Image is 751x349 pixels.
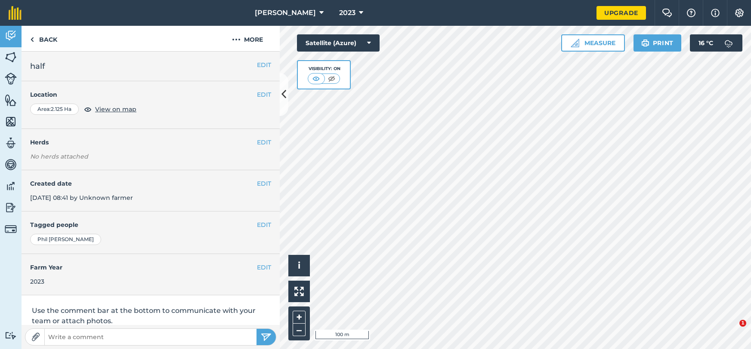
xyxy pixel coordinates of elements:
img: svg+xml;base64,PD94bWwgdmVyc2lvbj0iMS4wIiBlbmNvZGluZz0idXRmLTgiPz4KPCEtLSBHZW5lcmF0b3I6IEFkb2JlIE... [5,201,17,214]
img: Two speech bubbles overlapping with the left bubble in the forefront [662,9,672,17]
img: svg+xml;base64,PHN2ZyB4bWxucz0iaHR0cDovL3d3dy53My5vcmcvMjAwMC9zdmciIHdpZHRoPSI1NiIgaGVpZ2h0PSI2MC... [5,51,17,64]
img: svg+xml;base64,PD94bWwgdmVyc2lvbj0iMS4wIiBlbmNvZGluZz0idXRmLTgiPz4KPCEtLSBHZW5lcmF0b3I6IEFkb2JlIE... [5,29,17,42]
button: EDIT [257,220,271,230]
h4: Farm Year [30,263,271,272]
button: EDIT [257,90,271,99]
img: svg+xml;base64,PD94bWwgdmVyc2lvbj0iMS4wIiBlbmNvZGluZz0idXRmLTgiPz4KPCEtLSBHZW5lcmF0b3I6IEFkb2JlIE... [5,331,17,340]
img: svg+xml;base64,PHN2ZyB4bWxucz0iaHR0cDovL3d3dy53My5vcmcvMjAwMC9zdmciIHdpZHRoPSIyNSIgaGVpZ2h0PSIyNC... [261,332,272,342]
img: fieldmargin Logo [9,6,22,20]
button: – [293,324,306,336]
img: svg+xml;base64,PD94bWwgdmVyc2lvbj0iMS4wIiBlbmNvZGluZz0idXRmLTgiPz4KPCEtLSBHZW5lcmF0b3I6IEFkb2JlIE... [5,137,17,150]
button: EDIT [257,60,271,70]
p: Use the comment bar at the bottom to communicate with your team or attach photos. [32,306,269,326]
button: + [293,311,306,324]
input: Write a comment [45,331,257,343]
button: More [215,26,280,51]
div: 2023 [30,277,271,286]
img: Paperclip icon [31,333,40,341]
img: svg+xml;base64,PHN2ZyB4bWxucz0iaHR0cDovL3d3dy53My5vcmcvMjAwMC9zdmciIHdpZHRoPSI1NiIgaGVpZ2h0PSI2MC... [5,115,17,128]
img: svg+xml;base64,PD94bWwgdmVyc2lvbj0iMS4wIiBlbmNvZGluZz0idXRmLTgiPz4KPCEtLSBHZW5lcmF0b3I6IEFkb2JlIE... [5,73,17,85]
button: Print [634,34,682,52]
img: A cog icon [734,9,745,17]
img: svg+xml;base64,PHN2ZyB4bWxucz0iaHR0cDovL3d3dy53My5vcmcvMjAwMC9zdmciIHdpZHRoPSI1MCIgaGVpZ2h0PSI0MC... [326,74,337,83]
img: svg+xml;base64,PD94bWwgdmVyc2lvbj0iMS4wIiBlbmNvZGluZz0idXRmLTgiPz4KPCEtLSBHZW5lcmF0b3I6IEFkb2JlIE... [5,180,17,193]
button: Measure [561,34,625,52]
a: Upgrade [596,6,646,20]
img: svg+xml;base64,PHN2ZyB4bWxucz0iaHR0cDovL3d3dy53My5vcmcvMjAwMC9zdmciIHdpZHRoPSIxOSIgaGVpZ2h0PSIyNC... [641,38,649,48]
span: i [298,260,300,271]
h2: half [30,60,271,72]
button: Satellite (Azure) [297,34,380,52]
button: EDIT [257,138,271,147]
img: svg+xml;base64,PD94bWwgdmVyc2lvbj0iMS4wIiBlbmNvZGluZz0idXRmLTgiPz4KPCEtLSBHZW5lcmF0b3I6IEFkb2JlIE... [720,34,737,52]
img: svg+xml;base64,PHN2ZyB4bWxucz0iaHR0cDovL3d3dy53My5vcmcvMjAwMC9zdmciIHdpZHRoPSIxOCIgaGVpZ2h0PSIyNC... [84,104,92,114]
img: svg+xml;base64,PHN2ZyB4bWxucz0iaHR0cDovL3d3dy53My5vcmcvMjAwMC9zdmciIHdpZHRoPSI1MCIgaGVpZ2h0PSI0MC... [311,74,321,83]
img: svg+xml;base64,PD94bWwgdmVyc2lvbj0iMS4wIiBlbmNvZGluZz0idXRmLTgiPz4KPCEtLSBHZW5lcmF0b3I6IEFkb2JlIE... [5,223,17,235]
img: svg+xml;base64,PHN2ZyB4bWxucz0iaHR0cDovL3d3dy53My5vcmcvMjAwMC9zdmciIHdpZHRoPSI1NiIgaGVpZ2h0PSI2MC... [5,94,17,107]
em: No herds attached [30,152,280,161]
h4: Created date [30,179,271,188]
div: [DATE] 08:41 by Unknown farmer [22,170,280,211]
span: 16 ° C [698,34,713,52]
img: Ruler icon [571,39,579,47]
img: svg+xml;base64,PHN2ZyB4bWxucz0iaHR0cDovL3d3dy53My5vcmcvMjAwMC9zdmciIHdpZHRoPSIxNyIgaGVpZ2h0PSIxNy... [711,8,720,18]
img: svg+xml;base64,PD94bWwgdmVyc2lvbj0iMS4wIiBlbmNvZGluZz0idXRmLTgiPz4KPCEtLSBHZW5lcmF0b3I6IEFkb2JlIE... [5,158,17,171]
h4: Location [30,90,271,99]
div: Area : 2.125 Ha [30,104,79,115]
h4: Herds [30,138,280,147]
div: Phil [PERSON_NAME] [30,234,101,245]
span: 2023 [339,8,355,18]
iframe: Intercom live chat [722,320,742,340]
img: Four arrows, one pointing top left, one top right, one bottom right and the last bottom left [294,287,304,296]
img: svg+xml;base64,PHN2ZyB4bWxucz0iaHR0cDovL3d3dy53My5vcmcvMjAwMC9zdmciIHdpZHRoPSIyMCIgaGVpZ2h0PSIyNC... [232,34,241,45]
span: 1 [739,320,746,327]
h4: Tagged people [30,220,271,230]
button: EDIT [257,263,271,272]
a: Back [22,26,66,51]
button: 16 °C [690,34,742,52]
button: i [288,255,310,276]
button: View on map [84,104,136,114]
span: View on map [95,104,136,114]
span: [PERSON_NAME] [255,8,316,18]
button: EDIT [257,179,271,188]
div: Visibility: On [308,65,340,72]
img: A question mark icon [686,9,696,17]
img: svg+xml;base64,PHN2ZyB4bWxucz0iaHR0cDovL3d3dy53My5vcmcvMjAwMC9zdmciIHdpZHRoPSI5IiBoZWlnaHQ9IjI0Ii... [30,34,34,45]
